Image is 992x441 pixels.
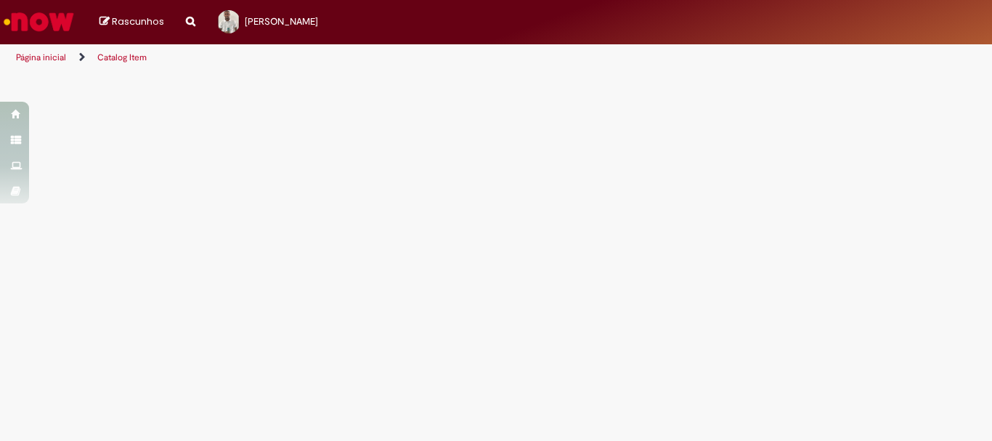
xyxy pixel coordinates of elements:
span: Rascunhos [112,15,164,28]
a: Página inicial [16,52,66,63]
a: Rascunhos [99,15,164,29]
img: ServiceNow [1,7,76,36]
span: [PERSON_NAME] [245,15,318,28]
ul: Trilhas de página [11,44,651,71]
a: Catalog Item [97,52,147,63]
